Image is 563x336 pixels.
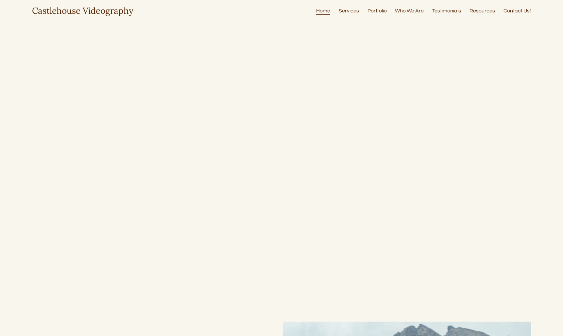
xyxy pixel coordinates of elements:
[316,6,330,15] a: Home
[367,6,387,15] a: Portfolio
[32,200,146,229] a: EMBARK ON AN EPIC JOURNEY!
[503,6,531,15] a: Contact Us!
[395,6,424,15] a: Who We Are
[32,5,133,16] a: Castlehouse Videography
[469,6,495,15] a: Resources
[339,6,359,15] a: Services
[32,182,213,187] em: Full service [US_STATE] elopements: planning, photography and videography
[432,6,461,15] a: Testimonials
[32,113,435,172] strong: [US_STATE] ELOPEMENTS FOR NATURE LOVING ROMANTICS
